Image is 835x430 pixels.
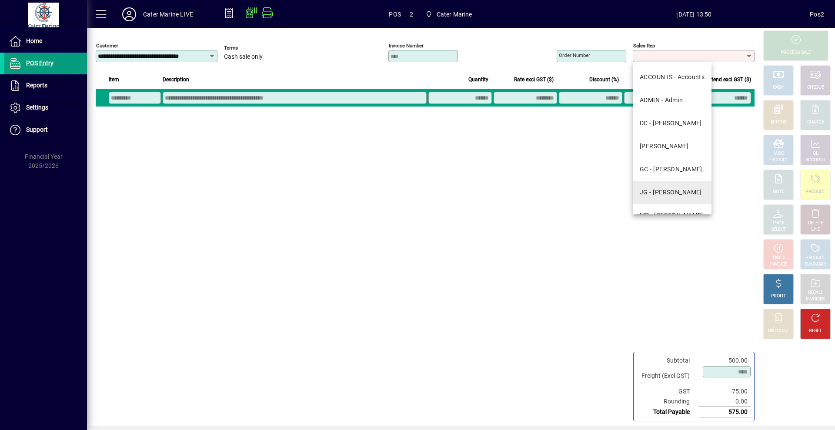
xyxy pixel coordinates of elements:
[26,82,47,89] span: Reports
[26,37,42,44] span: Home
[807,84,824,91] div: CHEQUE
[422,7,476,22] span: Cater Marine
[698,407,751,417] td: 575.00
[109,75,119,84] span: Item
[4,30,87,52] a: Home
[771,293,786,300] div: PROFIT
[640,165,702,174] div: GC - [PERSON_NAME]
[698,387,751,397] td: 75.00
[578,7,810,21] span: [DATE] 13:50
[640,73,705,82] div: ACCOUNTS - Accounts
[768,157,788,163] div: PRODUCT
[808,220,823,227] div: DELETE
[809,328,822,334] div: RESET
[805,157,825,163] div: ACCOUNT
[389,43,424,49] mat-label: Invoice number
[633,181,711,204] mat-option: JG - John Giles
[637,407,698,417] td: Total Payable
[143,7,193,21] div: Cater Marine LIVE
[805,261,826,268] div: SUMMARY
[4,97,87,119] a: Settings
[773,150,784,157] div: MISC
[811,227,820,233] div: LINE
[813,150,818,157] div: GL
[4,75,87,97] a: Reports
[773,255,784,261] div: HOLD
[637,387,698,397] td: GST
[808,290,823,296] div: RECALL
[640,142,689,151] div: [PERSON_NAME]
[637,356,698,366] td: Subtotal
[633,158,711,181] mat-option: GC - Gerard Cantin
[637,366,698,387] td: Freight (Excl GST)
[640,96,687,105] div: ADMIN - Admin .
[633,112,711,135] mat-option: DC - Dan Cleaver
[4,119,87,141] a: Support
[637,397,698,407] td: Rounding
[633,89,711,112] mat-option: ADMIN - Admin .
[640,119,702,128] div: DC - [PERSON_NAME]
[781,50,811,56] div: PROCESS SALE
[589,75,619,84] span: Discount (%)
[810,7,824,21] div: Pos2
[559,52,590,58] mat-label: Order number
[224,45,276,51] span: Terms
[26,104,48,111] span: Settings
[163,75,189,84] span: Description
[115,7,143,22] button: Profile
[770,261,786,268] div: INVOICE
[771,119,787,126] div: EFTPOS
[468,75,488,84] span: Quantity
[514,75,554,84] span: Rate excl GST ($)
[773,220,785,227] div: PRICE
[807,119,824,126] div: CHARGE
[640,211,703,220] div: MP - [PERSON_NAME]
[389,7,401,21] span: POS
[437,7,472,21] span: Cater Marine
[805,189,825,195] div: PRODUCT
[633,43,655,49] mat-label: Sales rep
[805,255,825,261] div: PRODUCT
[26,126,48,133] span: Support
[698,356,751,366] td: 500.00
[768,328,789,334] div: DISCOUNT
[96,43,118,49] mat-label: Customer
[410,7,413,21] span: 2
[26,60,53,67] span: POS Entry
[806,296,825,303] div: INVOICES
[633,66,711,89] mat-option: ACCOUNTS - Accounts
[698,397,751,407] td: 0.00
[773,84,784,91] div: CASH
[633,204,711,227] mat-option: MP - Margaret Pierce
[640,188,702,197] div: JG - [PERSON_NAME]
[706,75,751,84] span: Extend excl GST ($)
[771,227,786,233] div: SELECT
[224,53,263,60] span: Cash sale only
[773,189,784,195] div: NOTE
[633,135,711,158] mat-option: DEB - Debbie McQuarters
